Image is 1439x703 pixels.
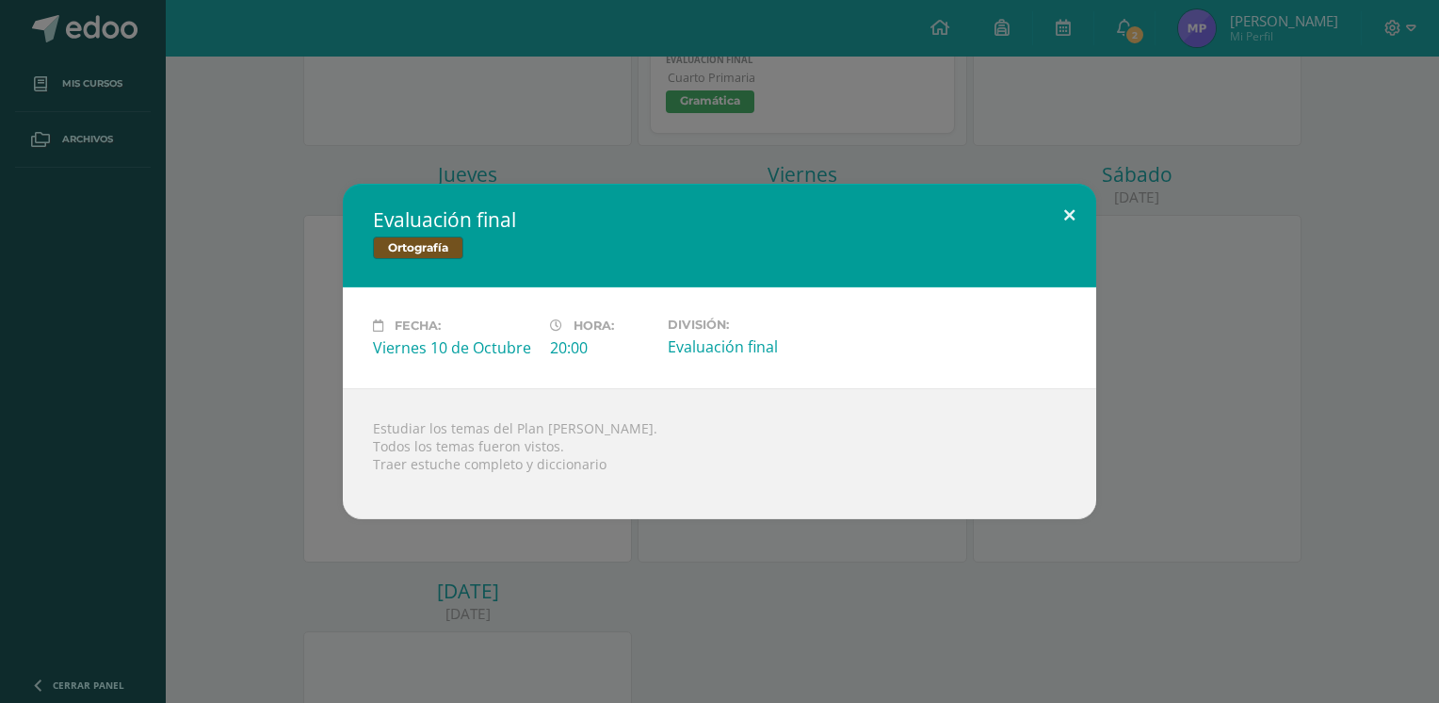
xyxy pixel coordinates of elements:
[1043,184,1096,248] button: Close (Esc)
[343,388,1096,519] div: Estudiar los temas del Plan [PERSON_NAME]. Todos los temas fueron vistos. Traer estuche completo ...
[373,237,463,259] span: Ortografía
[574,319,614,333] span: Hora:
[373,337,535,358] div: Viernes 10 de Octubre
[668,336,830,357] div: Evaluación final
[550,337,653,358] div: 20:00
[395,319,441,333] span: Fecha:
[668,318,830,332] label: División:
[373,206,1066,233] h2: Evaluación final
